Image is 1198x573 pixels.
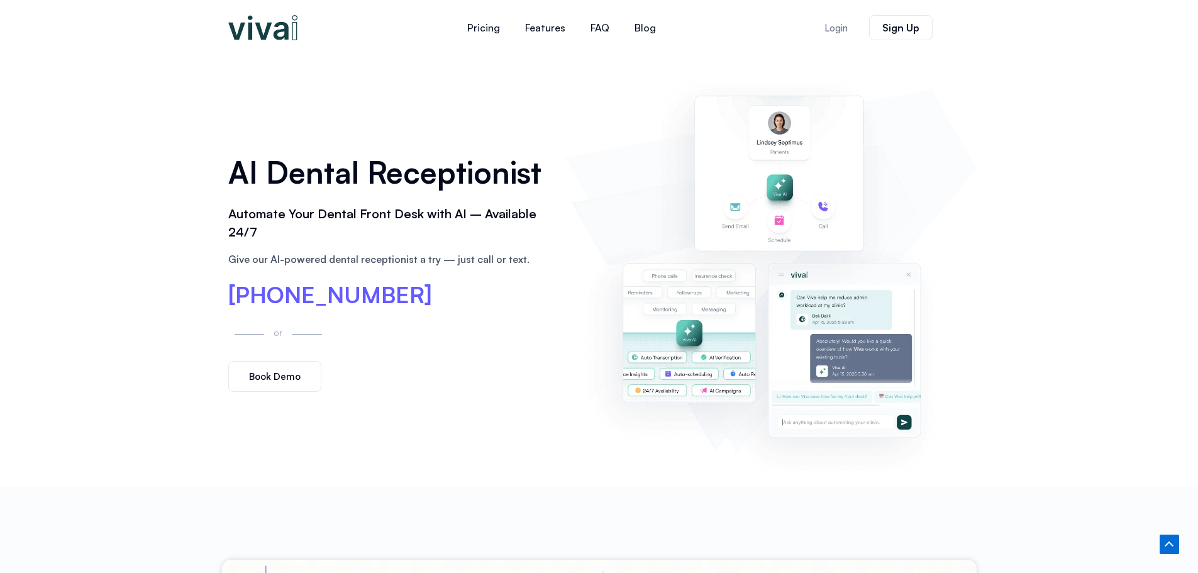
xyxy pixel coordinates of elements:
h2: Automate Your Dental Front Desk with AI – Available 24/7 [228,205,553,242]
h1: AI Dental Receptionist [228,150,553,194]
img: AI dental receptionist dashboard – virtual receptionist dental office [571,68,970,474]
a: Features [513,13,578,43]
a: FAQ [578,13,622,43]
nav: Menu [379,13,744,43]
span: Sign Up [882,23,919,33]
p: or [270,325,286,340]
a: Login [809,16,863,40]
a: Blog [622,13,668,43]
a: Pricing [455,13,513,43]
a: Sign Up [869,15,933,40]
p: Give our AI-powered dental receptionist a try — just call or text. [228,252,553,267]
a: Book Demo [228,361,321,392]
span: Login [824,23,848,33]
span: Book Demo [249,372,301,381]
a: [PHONE_NUMBER] [228,284,432,306]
